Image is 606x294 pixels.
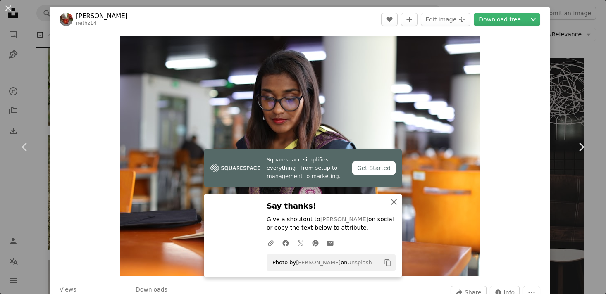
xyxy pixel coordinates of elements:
h3: Say thanks! [267,200,396,212]
button: Add to Collection [401,13,418,26]
span: Photo by on [268,256,372,269]
img: file-1747939142011-51e5cc87e3c9 [210,162,260,174]
button: Copy to clipboard [381,256,395,270]
button: Zoom in on this image [120,36,480,276]
a: nethz14 [76,20,97,26]
p: Give a shoutout to on social or copy the text below to attribute. [267,216,396,232]
a: Download free [474,13,526,26]
a: Share on Facebook [278,235,293,251]
button: Choose download size [526,13,540,26]
a: [PERSON_NAME] [76,12,128,20]
a: Share on Twitter [293,235,308,251]
a: Unsplash [347,259,372,266]
button: Edit image [421,13,470,26]
a: [PERSON_NAME] [296,259,341,266]
div: Get Started [352,161,396,175]
button: Like [381,13,398,26]
img: Go to Nethmi Muthugala's profile [60,13,73,26]
a: Next [556,107,606,187]
img: A woman sitting at a table in front of a laptop computer [120,36,480,276]
span: Squarespace simplifies everything—from setup to management to marketing. [267,156,346,180]
a: Share on Pinterest [308,235,323,251]
a: [PERSON_NAME] [320,216,368,223]
h3: Downloads [136,286,167,294]
h3: Views [60,286,76,294]
a: Squarespace simplifies everything—from setup to management to marketing.Get Started [204,149,402,187]
a: Share over email [323,235,338,251]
